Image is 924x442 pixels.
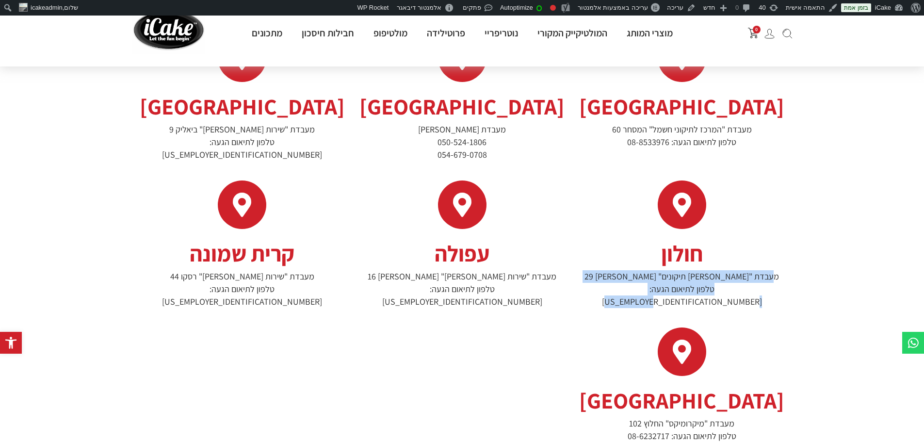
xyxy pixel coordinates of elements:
[578,4,648,11] span: עריכה באמצעות אלמנטור
[579,92,784,121] span: [GEOGRAPHIC_DATA]
[137,270,347,308] p: מעבדת "שירות [PERSON_NAME]" רסקו 44 טלפון לתיאום הגעה: [US_EMPLOYER_IDENTIFICATION_NUMBER]
[364,27,417,39] a: מולטיפופ
[242,27,292,39] a: מתכונים
[528,27,617,39] a: המולטיקייק המקורי
[190,239,294,268] span: קרית שמונה
[359,92,565,121] span: [GEOGRAPHIC_DATA]
[579,386,784,415] span: [GEOGRAPHIC_DATA]
[748,28,759,38] button: פתח עגלת קניות צדדית
[617,27,682,39] a: מוצרי המותג
[357,123,567,161] p: מעבדת [PERSON_NAME] 050-524-1806 054-679-0708
[140,92,345,121] span: [GEOGRAPHIC_DATA]
[753,26,761,33] span: 0
[357,270,567,308] p: מעבדת "שירות [PERSON_NAME]" [PERSON_NAME] 16 טלפון לתיאום הגעה: [US_EMPLOYER_IDENTIFICATION_NUMBER]
[475,27,528,39] a: נוטריפריי
[435,239,490,268] span: עפולה
[577,270,787,308] p: מעבדת "[PERSON_NAME] תיקונים" [PERSON_NAME] 29 טלפון לתיאום הגעה: [US_EMPLOYER_IDENTIFICATION_NUM...
[137,123,347,161] p: מעבדת "שירות [PERSON_NAME]" ביאליק 9 טלפון לתיאום הגעה: [US_EMPLOYER_IDENTIFICATION_NUMBER]
[661,239,703,268] span: חולון
[417,27,475,39] a: פרוטילידה
[550,5,556,11] div: ביטוי מפתח לא הוגדר
[841,3,871,12] a: בזמן אמת
[31,4,63,11] span: icakeadmin
[577,123,787,148] p: מעבדת "המרכז לתיקוני חשמל" המסחר 60 טלפון לתיאום הגעה: 08-8533976
[748,28,759,38] img: shopping-cart.png
[292,27,364,39] a: חבילות חיסכון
